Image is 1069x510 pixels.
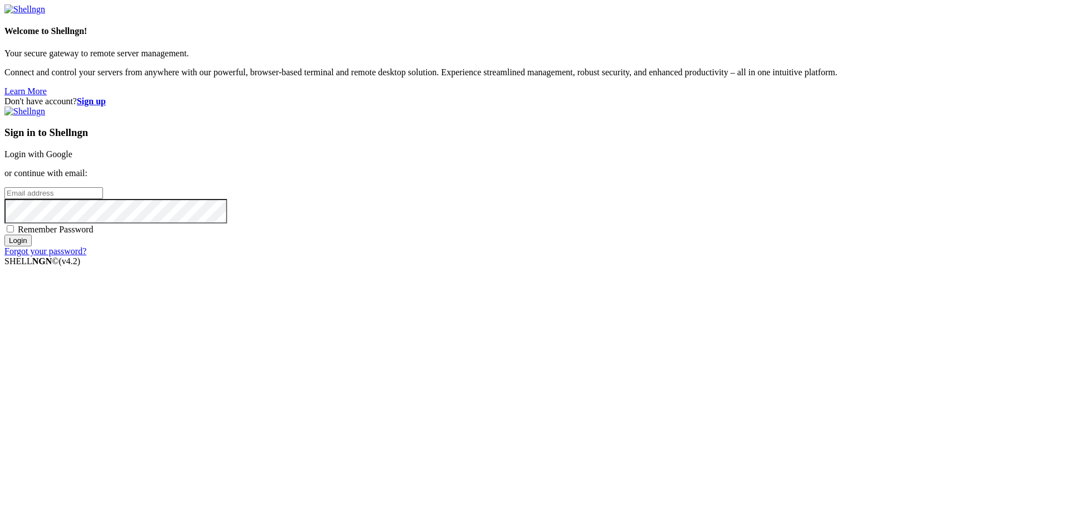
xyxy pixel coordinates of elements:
p: Connect and control your servers from anywhere with our powerful, browser-based terminal and remo... [4,67,1065,77]
p: or continue with email: [4,168,1065,178]
a: Forgot your password? [4,246,86,256]
input: Login [4,235,32,246]
div: Don't have account? [4,96,1065,106]
a: Login with Google [4,149,72,159]
input: Remember Password [7,225,14,232]
input: Email address [4,187,103,199]
h4: Welcome to Shellngn! [4,26,1065,36]
img: Shellngn [4,4,45,14]
span: 4.2.0 [59,256,81,266]
span: Remember Password [18,225,94,234]
h3: Sign in to Shellngn [4,127,1065,139]
a: Learn More [4,86,47,96]
p: Your secure gateway to remote server management. [4,48,1065,59]
span: SHELL © [4,256,80,266]
img: Shellngn [4,106,45,116]
b: NGN [32,256,52,266]
a: Sign up [77,96,106,106]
